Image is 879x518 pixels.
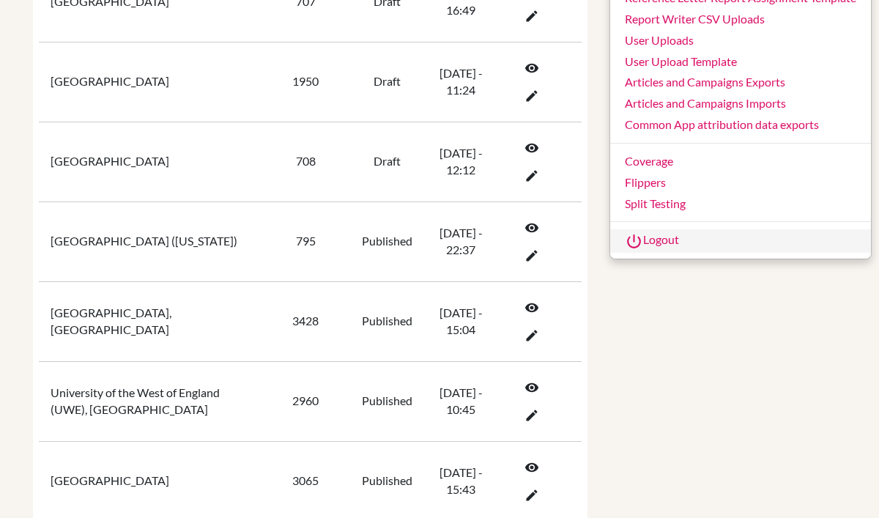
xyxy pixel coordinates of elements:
i: edit [524,9,539,23]
a: Report Writer CSV Uploads [610,9,871,30]
i: view [524,460,539,475]
td: Published [350,201,424,281]
i: edit [524,89,539,103]
i: view [524,221,539,235]
a: User Upload Template [610,51,871,73]
td: [GEOGRAPHIC_DATA] [39,122,262,201]
td: 1950 [262,42,351,122]
td: [GEOGRAPHIC_DATA] ([US_STATE]) [39,201,262,281]
a: Split Testing [610,193,871,215]
a: Flippers [610,172,871,193]
td: 708 [262,122,351,201]
a: Articles and Campaigns Imports [610,93,871,114]
i: view [524,380,539,395]
td: [DATE] - 11:24 [424,42,497,122]
td: Published [350,361,424,441]
a: Logout [610,229,871,253]
i: edit [524,488,539,503]
td: [DATE] - 22:37 [424,201,497,281]
td: [DATE] - 10:45 [424,361,497,441]
a: Coverage [610,151,871,172]
td: Draft [350,42,424,122]
td: [GEOGRAPHIC_DATA], [GEOGRAPHIC_DATA] [39,281,262,361]
i: edit [524,328,539,343]
td: [DATE] - 15:04 [424,281,497,361]
a: Articles and Campaigns Exports [610,72,871,93]
i: view [524,61,539,75]
i: view [524,300,539,315]
td: [GEOGRAPHIC_DATA] [39,42,262,122]
i: edit [524,248,539,263]
i: view [524,141,539,155]
td: 3428 [262,281,351,361]
td: 2960 [262,361,351,441]
td: Published [350,281,424,361]
a: Common App attribution data exports [610,114,871,136]
i: edit [524,408,539,423]
td: [DATE] - 12:12 [424,122,497,201]
td: 795 [262,201,351,281]
a: User Uploads [610,30,871,51]
i: edit [524,169,539,183]
td: Draft [350,122,424,201]
td: University of the West of England (UWE), [GEOGRAPHIC_DATA] [39,361,262,441]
